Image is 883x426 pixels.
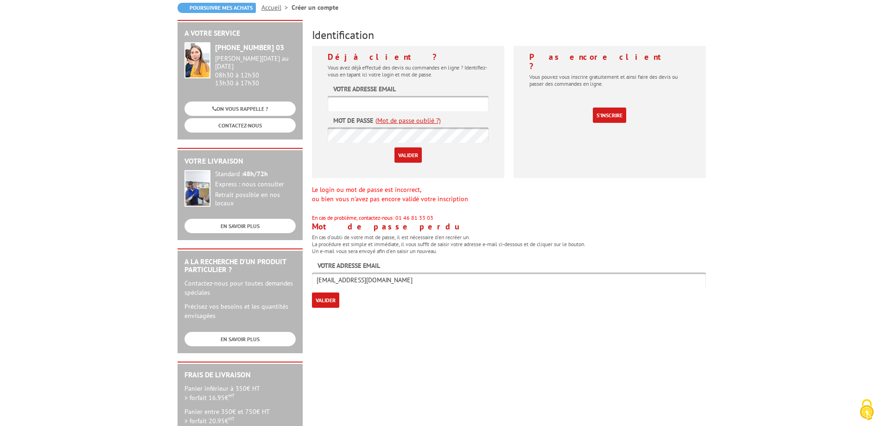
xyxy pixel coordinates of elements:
a: (Mot de passe oublié ?) [375,116,441,125]
div: Retrait possible en nos locaux [215,191,296,208]
strong: [PHONE_NUMBER] 03 [215,43,284,52]
label: Votre adresse email [318,261,380,270]
img: Cookies (fenêtre modale) [855,398,878,421]
a: EN SAVOIR PLUS [184,219,296,233]
label: Votre adresse email [333,84,396,94]
img: widget-livraison.jpg [184,170,210,207]
p: Vous avez déjà effectué des devis ou commandes en ligne ? Identifiez-vous en tapant ici votre log... [328,64,489,78]
p: En cas d'oubli de votre mot de passe, il est nécessaire d'en recréer un. La procédure est simple ... [312,234,706,254]
h4: Déjà client ? [328,52,489,62]
button: Cookies (fenêtre modale) [851,394,883,426]
h3: Identification [312,29,706,41]
label: Mot de passe [333,116,373,125]
h2: Frais de Livraison [184,371,296,379]
h2: Votre livraison [184,157,296,165]
div: Standard : [215,170,296,178]
sup: HT [229,415,235,422]
h4: Mot de passe perdu [312,222,706,231]
a: S'inscrire [593,108,626,123]
p: Contactez-nous pour toutes demandes spéciales [184,279,296,297]
a: EN SAVOIR PLUS [184,332,296,346]
p: Panier inférieur à 350€ HT [184,384,296,402]
input: Valider [312,292,339,308]
a: CONTACTEZ-NOUS [184,118,296,133]
li: Créer un compte [292,3,338,12]
div: Le login ou mot de passe est incorrect, ou bien vous n'avez pas encore validé votre inscription [312,185,706,222]
h2: A votre service [184,29,296,38]
h4: Pas encore client ? [529,52,690,71]
a: Poursuivre mes achats [178,3,256,13]
h2: A la recherche d'un produit particulier ? [184,258,296,274]
div: 08h30 à 12h30 13h30 à 17h30 [215,55,296,87]
a: Accueil [261,3,292,12]
strong: 48h/72h [243,170,268,178]
sup: HT [229,392,235,399]
p: Panier entre 350€ et 750€ HT [184,407,296,426]
p: Précisez vos besoins et les quantités envisagées [184,302,296,320]
div: Express : nous consulter [215,180,296,189]
span: En cas de problème, contactez-nous: 01 46 81 33 03 [312,214,433,221]
img: widget-service.jpg [184,42,210,78]
input: Valider [394,147,422,163]
p: Vous pouvez vous inscrire gratuitement et ainsi faire des devis ou passer des commandes en ligne. [529,73,690,87]
span: > forfait 16.95€ [184,394,235,402]
span: > forfait 20.95€ [184,417,235,425]
a: ON VOUS RAPPELLE ? [184,102,296,116]
div: [PERSON_NAME][DATE] au [DATE] [215,55,296,70]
